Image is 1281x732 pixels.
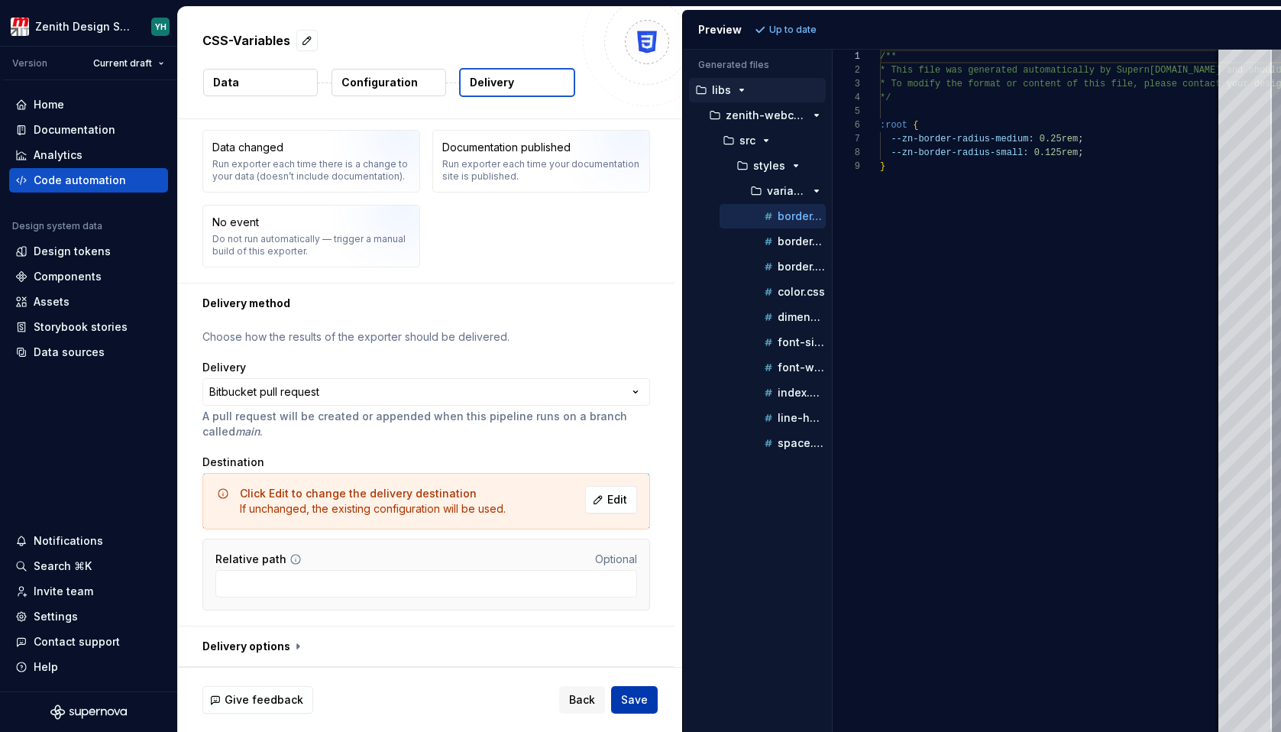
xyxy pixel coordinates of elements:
span: * This file was generated automatically by Supern [880,65,1150,76]
button: line-height.css [720,410,826,426]
span: Back [569,692,595,708]
p: border-radius.css [778,210,826,222]
div: 5 [833,105,860,118]
button: border-radius.css [720,208,826,225]
div: 7 [833,132,860,146]
div: Storybook stories [34,319,128,335]
div: Do not run automatically — trigger a manual build of this exporter. [212,233,410,257]
button: font-weight.css [720,359,826,376]
p: zenith-webcomponents-lit [726,109,806,121]
div: Home [34,97,64,112]
div: Help [34,659,58,675]
span: ; [1078,147,1083,158]
span: 0.125rem [1034,147,1078,158]
span: :root [880,120,907,131]
div: 9 [833,160,860,173]
button: Delivery [459,68,575,97]
a: Invite team [9,579,168,604]
button: Notifications [9,529,168,553]
div: 1 [833,50,860,63]
a: Supernova Logo [50,704,127,720]
button: Zenith Design SystemYH [3,10,174,43]
button: Search ⌘K [9,554,168,578]
div: 4 [833,91,860,105]
span: Edit [607,492,627,507]
label: Delivery [202,360,246,375]
button: border-width.css [720,233,826,250]
button: variables [713,183,826,199]
div: Run exporter each time there is a change to your data (doesn’t include documentation). [212,158,410,183]
div: Components [34,269,102,284]
button: Contact support [9,630,168,654]
button: Data [203,69,318,96]
button: Give feedback [202,686,313,714]
div: No event [212,215,259,230]
button: zenith-webcomponents-lit [695,107,826,124]
p: space.css [778,437,826,449]
div: If unchanged, the existing configuration will be used. [240,486,506,517]
button: space.css [720,435,826,452]
span: --zn-border-radius-medium: [891,134,1034,144]
div: Documentation [34,122,115,138]
span: Give feedback [225,692,303,708]
button: dimension.css [720,309,826,326]
button: Configuration [332,69,446,96]
span: Optional [595,552,637,565]
span: Current draft [93,57,152,70]
button: Help [9,655,168,679]
a: Storybook stories [9,315,168,339]
span: * To modify the format or content of this file, p [880,79,1150,89]
label: Relative path [215,552,286,567]
span: --zn-border-radius-small: [891,147,1028,158]
i: main [235,425,260,438]
p: Generated files [698,59,817,71]
p: Data [213,75,239,90]
a: Design tokens [9,239,168,264]
a: Data sources [9,340,168,364]
span: Click Edit to change the delivery destination [240,487,477,500]
button: border.css [720,258,826,275]
span: ; [1078,134,1083,144]
button: styles [707,157,826,174]
span: } [880,161,885,172]
div: Version [12,57,47,70]
a: Settings [9,604,168,629]
a: Documentation [9,118,168,142]
a: Code automation [9,168,168,193]
button: color.css [720,283,826,300]
p: line-height.css [778,412,826,424]
p: font-size.css [778,336,826,348]
p: Up to date [769,24,817,36]
p: color.css [778,286,825,298]
div: Data changed [212,140,283,155]
button: libs [689,82,826,99]
a: Home [9,92,168,117]
a: Analytics [9,143,168,167]
div: Notifications [34,533,103,549]
p: Choose how the results of the exporter should be delivered. [202,329,650,345]
p: Delivery [470,75,514,90]
div: Data sources [34,345,105,360]
img: e95d57dd-783c-4905-b3fc-0c5af85c8823.png [11,18,29,36]
label: Destination [202,455,264,470]
p: variables [767,185,806,197]
a: Assets [9,290,168,314]
div: Assets [34,294,70,309]
div: Design system data [12,220,102,232]
div: 2 [833,63,860,77]
div: Settings [34,609,78,624]
div: Design tokens [34,244,111,259]
p: A pull request will be created or appended when this pipeline runs on a branch called . [202,409,650,439]
div: Invite team [34,584,93,599]
button: Current draft [86,53,171,74]
div: Contact support [34,634,120,649]
div: 3 [833,77,860,91]
p: dimension.css [778,311,826,323]
a: Components [9,264,168,289]
span: Save [621,692,648,708]
div: Analytics [34,147,82,163]
p: index.css [778,387,826,399]
button: index.css [720,384,826,401]
p: src [739,134,755,147]
button: Edit [585,486,637,513]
